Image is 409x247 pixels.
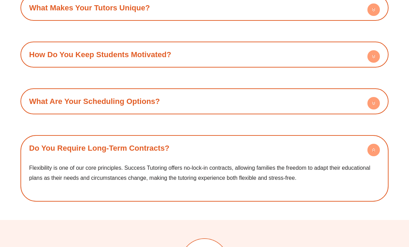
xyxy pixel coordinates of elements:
[29,97,160,106] a: What Are Your Scheduling Options?
[29,144,169,152] a: Do You Require Long-Term Contracts?
[29,50,171,59] a: How Do You Keep Students Motivated?
[290,169,409,247] iframe: Chat Widget
[24,139,385,158] h4: Do You Require Long-Term Contracts?
[29,3,150,12] a: What Makes Your Tutors Unique?
[24,45,385,64] h4: How Do You Keep Students Motivated?
[24,92,385,111] h4: What Are Your Scheduling Options?
[29,165,370,181] span: Flexibility is one of our core principles. Success Tutoring offers no-lock-in contracts, allowing...
[24,158,385,198] div: Do You Require Long-Term Contracts?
